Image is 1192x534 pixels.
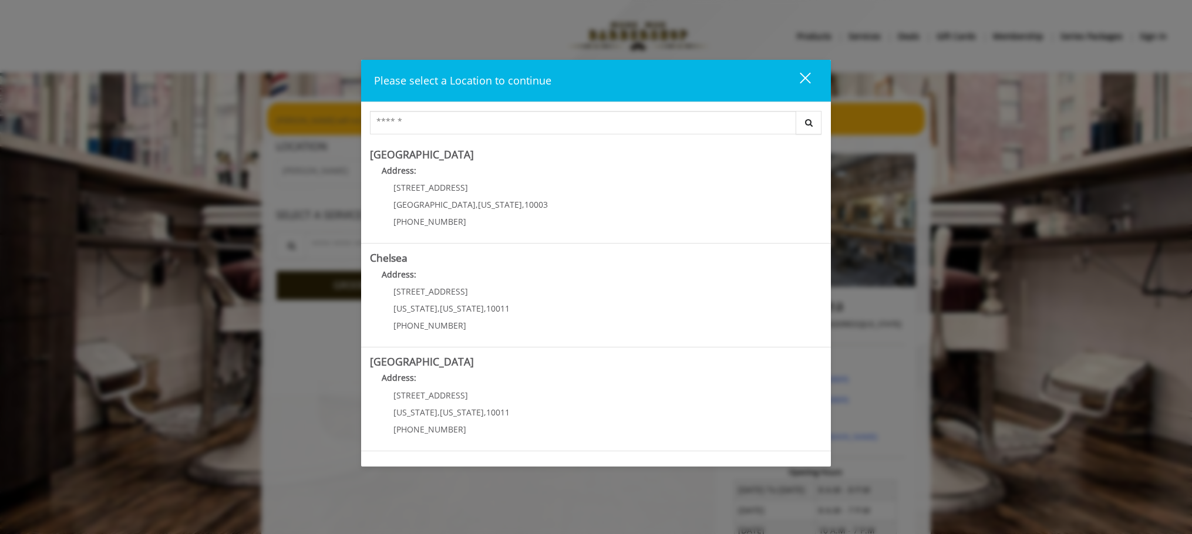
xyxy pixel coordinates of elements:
[393,199,476,210] span: [GEOGRAPHIC_DATA]
[522,199,524,210] span: ,
[486,407,510,418] span: 10011
[382,372,416,383] b: Address:
[786,72,810,89] div: close dialog
[484,303,486,314] span: ,
[440,407,484,418] span: [US_STATE]
[382,269,416,280] b: Address:
[393,303,437,314] span: [US_STATE]
[370,111,796,134] input: Search Center
[440,303,484,314] span: [US_STATE]
[476,199,478,210] span: ,
[382,165,416,176] b: Address:
[393,182,468,193] span: [STREET_ADDRESS]
[802,119,816,127] i: Search button
[393,320,466,331] span: [PHONE_NUMBER]
[486,303,510,314] span: 10011
[393,407,437,418] span: [US_STATE]
[437,303,440,314] span: ,
[370,458,406,472] b: Flatiron
[370,251,408,265] b: Chelsea
[778,69,818,93] button: close dialog
[437,407,440,418] span: ,
[370,354,474,369] b: [GEOGRAPHIC_DATA]
[393,286,468,297] span: [STREET_ADDRESS]
[374,73,551,87] span: Please select a Location to continue
[370,111,822,140] div: Center Select
[524,199,548,210] span: 10003
[478,199,522,210] span: [US_STATE]
[484,407,486,418] span: ,
[393,390,468,401] span: [STREET_ADDRESS]
[393,424,466,435] span: [PHONE_NUMBER]
[393,216,466,227] span: [PHONE_NUMBER]
[370,147,474,161] b: [GEOGRAPHIC_DATA]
